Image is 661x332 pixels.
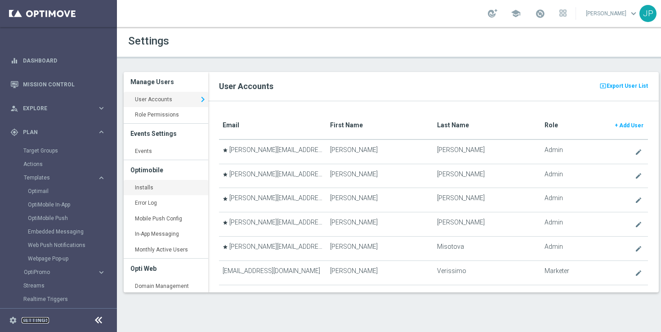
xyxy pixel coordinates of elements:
span: Admin [545,194,563,202]
td: [PERSON_NAME] [326,212,433,237]
div: Templates [24,175,97,180]
a: Settings [22,318,49,323]
i: star [223,148,228,153]
h3: Events Settings [130,124,201,144]
td: [PERSON_NAME][EMAIL_ADDRESS][PERSON_NAME][DOMAIN_NAME] [219,212,326,237]
span: Templates [24,175,88,180]
i: keyboard_arrow_right [97,174,106,182]
a: Target Groups [23,147,94,154]
a: Web Push Notifications [28,242,94,249]
button: gps_fixed Plan keyboard_arrow_right [10,129,106,136]
translate: Last Name [437,121,469,129]
span: + [615,122,618,129]
h2: User Accounts [219,81,648,92]
a: Domain Management [124,278,208,295]
div: Web Push Notifications [28,238,116,252]
td: [PERSON_NAME][EMAIL_ADDRESS][PERSON_NAME][DOMAIN_NAME] [219,164,326,188]
span: keyboard_arrow_down [629,9,639,18]
i: star [223,244,228,250]
td: [PERSON_NAME] [326,285,433,309]
translate: Email [223,121,239,129]
div: Streams [23,279,116,292]
translate: First Name [330,121,363,129]
td: [PERSON_NAME][EMAIL_ADDRESS][DOMAIN_NAME] [219,285,326,309]
div: Dashboard [10,49,106,72]
a: User Accounts [124,92,208,108]
h3: Manage Users [130,72,201,92]
a: Role Permissions [124,107,208,123]
i: keyboard_arrow_right [97,104,106,112]
i: present_to_all [599,81,607,90]
i: create [635,172,642,179]
span: Admin [545,219,563,226]
a: Optimail [28,188,94,195]
button: person_search Explore keyboard_arrow_right [10,105,106,112]
span: Explore [23,106,97,111]
a: OptiMobile Push [28,215,94,222]
div: OptiPromo [24,269,97,275]
div: OptiMobile In-App [28,198,116,211]
td: Misotova [433,236,540,260]
span: Admin [545,292,563,299]
div: Plan [10,128,97,136]
translate: Role [545,121,558,129]
div: OptiMobile Push [28,211,116,225]
i: create [635,221,642,228]
a: Realtime Triggers [23,296,94,303]
button: equalizer Dashboard [10,57,106,64]
td: [PERSON_NAME] [326,188,433,212]
td: [PERSON_NAME][EMAIL_ADDRESS][DOMAIN_NAME] [219,139,326,164]
td: [PERSON_NAME][EMAIL_ADDRESS][DOMAIN_NAME] [219,236,326,260]
div: Target Groups [23,144,116,157]
i: create [635,197,642,204]
div: Explore [10,104,97,112]
button: Templates keyboard_arrow_right [23,174,106,181]
div: JP [639,5,657,22]
a: Monthly Active Users [124,242,208,258]
td: [PERSON_NAME] [433,212,540,237]
div: Embedded Messaging [28,225,116,238]
div: Webpage Pop-up [28,252,116,265]
span: Admin [545,170,563,178]
i: create [635,148,642,156]
a: Streams [23,282,94,289]
td: [PERSON_NAME] [433,188,540,212]
td: [PERSON_NAME] [326,139,433,164]
a: Error Log [124,195,208,211]
a: Dashboard [23,49,106,72]
a: Mobile Push Config [124,211,208,227]
i: person_search [10,104,18,112]
span: Admin [545,243,563,251]
a: Installs [124,180,208,196]
span: Marketer [545,267,569,275]
a: Webpage Pop-up [28,255,94,262]
a: Events [124,144,208,160]
div: Templates [23,171,116,265]
i: star [223,220,228,225]
span: Admin [545,146,563,154]
div: Optimail [28,184,116,198]
i: keyboard_arrow_right [197,93,208,106]
a: Embedded Messaging [28,228,94,235]
td: [PERSON_NAME] [326,260,433,285]
i: create [635,245,642,252]
a: OptiMobile In-App [28,201,94,208]
td: [PERSON_NAME] [433,164,540,188]
i: settings [9,316,17,324]
h3: Optimobile [130,160,201,180]
span: OptiPromo [24,269,88,275]
span: Add User [619,122,643,129]
td: [PERSON_NAME] [326,236,433,260]
td: Verissimo [433,260,540,285]
i: keyboard_arrow_right [97,128,106,136]
i: create [635,269,642,277]
td: [PERSON_NAME] [326,164,433,188]
button: OptiPromo keyboard_arrow_right [23,269,106,276]
div: Realtime Triggers [23,292,116,306]
h1: Settings [128,35,384,48]
td: Rozsahegyi [433,285,540,309]
div: Mission Control [10,72,106,96]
